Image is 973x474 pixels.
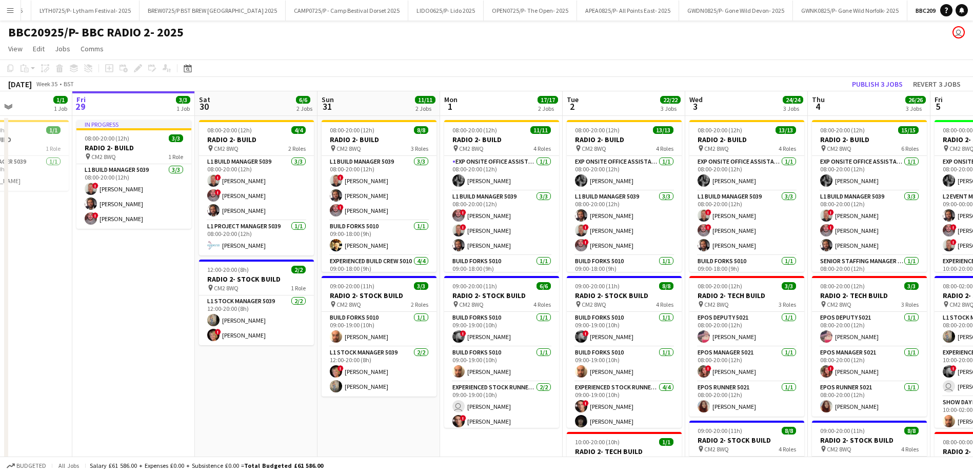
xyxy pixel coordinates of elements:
[408,1,484,21] button: LIDO0625/P- Lido 2025
[244,462,323,469] span: Total Budgeted £61 586.00
[8,79,32,89] div: [DATE]
[5,460,48,471] button: Budgeted
[848,77,907,91] button: Publish 3 jobs
[8,25,184,40] h1: BBC20925/P- BBC RADIO 2- 2025
[51,42,74,55] a: Jobs
[76,42,108,55] a: Comms
[8,44,23,53] span: View
[484,1,577,21] button: OPEN0725/P- The Open- 2025
[679,1,793,21] button: GWDN0825/P- Gone Wild Devon- 2025
[140,1,286,21] button: BREW0725/P BST BREW [GEOGRAPHIC_DATA] 2025
[793,1,907,21] button: GWNK0825/P- Gone Wild Norfolk- 2025
[577,1,679,21] button: APEA0825/P- All Points East- 2025
[286,1,408,21] button: CAMP0725/P - Camp Bestival Dorset 2025
[90,462,323,469] div: Salary £61 586.00 + Expenses £0.00 + Subsistence £0.00 =
[16,462,46,469] span: Budgeted
[64,80,74,88] div: BST
[29,42,49,55] a: Edit
[31,1,140,21] button: LYTH0725/P- Lytham Festival- 2025
[55,44,70,53] span: Jobs
[81,44,104,53] span: Comms
[56,462,81,469] span: All jobs
[33,44,45,53] span: Edit
[909,77,965,91] button: Revert 3 jobs
[34,80,59,88] span: Week 35
[4,42,27,55] a: View
[952,26,965,38] app-user-avatar: Grace Shorten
